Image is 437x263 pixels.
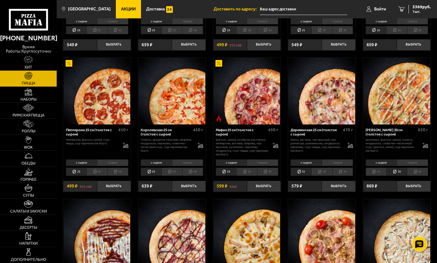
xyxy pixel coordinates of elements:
li: 30 [86,168,107,176]
span: Супы [23,194,34,198]
li: тонкое [247,18,278,25]
span: Доставить по адресу: [214,7,260,11]
li: тонкое [97,18,128,25]
li: 25 [141,26,161,34]
p: томаты, креветка тигровая, паприка, моцарелла, пармезан, сливочно-чесночный соус, сыр пармезан (н... [141,138,193,153]
span: Десерты [20,226,37,230]
li: с сыром [66,18,97,25]
span: 549 ₽ [67,43,78,47]
span: Наборы [21,98,36,102]
img: Акционный [215,60,222,67]
li: тонкое [397,18,428,25]
li: 40 [257,168,278,176]
img: Пепперони 25 см (толстое с сыром) [64,58,131,124]
button: Выбрать [397,39,431,50]
li: 25 [366,26,386,34]
span: Горячее [21,178,36,182]
img: Акционный [66,60,72,67]
span: Пицца [22,81,35,85]
li: с сыром [366,159,397,166]
li: 30 [86,26,107,34]
li: с сыром [216,159,247,166]
li: 40 [407,26,428,34]
s: 591.16 ₽ [230,43,241,47]
p: бекон, ветчина, лук красный, лук репчатый, шампиньоны, моцарелла, пармезан, соус-пицца, сыр парме... [291,138,343,153]
li: с сыром [141,18,172,25]
li: 40 [182,26,203,34]
li: 30 [311,168,332,176]
span: Акции [121,7,136,11]
li: 40 [407,168,428,176]
span: 470 г [343,127,353,132]
span: 499 ₽ [67,184,78,188]
li: 40 [107,168,128,176]
span: Римская пицца [13,113,44,117]
span: 630 г [418,127,428,132]
span: 450 г [193,127,203,132]
a: АкционныйОстрое блюдоМафия 25 см (толстое с сыром) [213,58,281,124]
li: 40 [257,26,278,34]
button: Выбрать [97,181,131,192]
li: 25 [66,168,87,176]
li: 25 [216,168,237,176]
li: 25 [291,168,311,176]
span: 549 ₽ [291,43,302,47]
div: Мафия 25 см (толстое с сыром) [216,128,267,137]
button: Выбрать [97,39,131,50]
span: 599 ₽ [217,184,227,188]
li: тонкое [172,18,203,25]
li: 25 [216,26,237,34]
span: [GEOGRAPHIC_DATA] [68,7,111,11]
img: Мафия 25 см (толстое с сыром) [214,58,280,124]
div: Пепперони 25 см (толстое с сыром) [66,128,117,137]
li: с сыром [291,159,321,166]
button: Выбрать [247,39,281,50]
li: тонкое [397,159,428,166]
img: Королевская 25 см (толстое с сыром) [139,58,205,124]
li: 30 [311,26,332,34]
p: пепперони, [PERSON_NAME], соус-пицца, сыр пармезан (на борт). [66,138,118,145]
li: тонкое [172,159,203,166]
a: АкционныйПепперони 25 см (толстое с сыром) [63,58,131,124]
span: 659 ₽ [367,43,377,47]
li: с сыром [366,18,397,25]
span: Напитки [19,242,38,246]
li: 40 [332,168,353,176]
img: Деревенская 25 см (толстое с сыром) [288,58,355,124]
span: 499 ₽ [217,43,227,47]
li: 25 [66,26,87,34]
li: 30 [386,168,407,176]
img: Острое блюдо [215,115,222,122]
input: Ваш адрес доставки [260,4,347,15]
span: Обеды [21,161,35,165]
li: с сыром [216,18,247,25]
li: 30 [161,168,182,176]
button: Выбрать [322,181,355,192]
li: 30 [161,26,182,34]
span: WOK [24,146,33,150]
span: Хит [25,65,32,69]
li: 25 [141,168,161,176]
p: [PERSON_NAME], колбаски охотничьи, пепперони, ветчина, паприка, лук красный, халапеньо, пармезан,... [216,138,268,156]
span: 869 ₽ [367,184,377,188]
span: 7 шт. [412,10,431,13]
li: с сыром [291,18,321,25]
button: Выбрать [247,181,281,192]
div: Деревенская 25 см (толстое с сыром) [291,128,341,137]
span: Войти [374,7,386,11]
button: Выбрать [322,39,355,50]
img: Чикен Ранч 30 см (толстое с сыром) [363,58,430,124]
a: Королевская 25 см (толстое с сыром) [138,58,206,124]
li: 40 [332,26,353,34]
span: 659 ₽ [142,43,152,47]
li: тонкое [322,18,353,25]
button: Выбрать [172,39,206,50]
li: тонкое [97,159,128,166]
span: Салаты и закуски [10,209,47,213]
li: тонкое [247,159,278,166]
div: [PERSON_NAME] 30 см (толстое с сыром) [366,128,416,137]
button: Выбрать [172,181,206,192]
li: 40 [107,26,128,34]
